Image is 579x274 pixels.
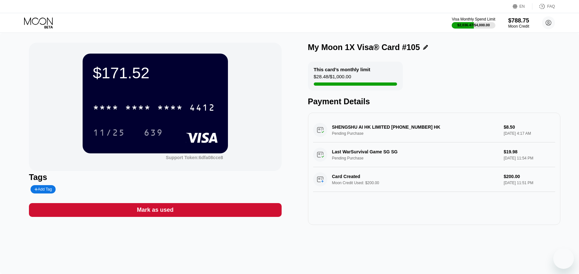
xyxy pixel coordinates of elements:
[144,128,163,139] div: 639
[29,173,281,182] div: Tags
[137,206,174,214] div: Mark as used
[308,97,560,106] div: Payment Details
[189,103,215,114] div: 4412
[93,64,218,82] div: $171.52
[308,43,420,52] div: My Moon 1X Visa® Card #105
[34,187,52,192] div: Add Tag
[508,17,529,24] div: $788.75
[513,3,532,10] div: EN
[508,24,529,29] div: Moon Credit
[508,17,529,29] div: $788.75Moon Credit
[520,4,525,9] div: EN
[314,74,351,82] div: $28.48 / $1,000.00
[31,185,56,193] div: Add Tag
[452,17,495,29] div: Visa Monthly Spend Limit$2,036.47/$4,000.00
[139,124,168,141] div: 639
[553,248,574,269] iframe: Button to launch messaging window
[532,3,555,10] div: FAQ
[547,4,555,9] div: FAQ
[93,128,125,139] div: 11/25
[166,155,223,160] div: Support Token: 6dfa08cce8
[88,124,130,141] div: 11/25
[452,17,495,21] div: Visa Monthly Spend Limit
[166,155,223,160] div: Support Token:6dfa08cce8
[314,67,370,72] div: This card’s monthly limit
[457,23,490,27] div: $2,036.47 / $4,000.00
[29,203,281,217] div: Mark as used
